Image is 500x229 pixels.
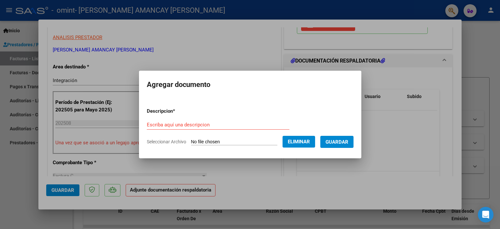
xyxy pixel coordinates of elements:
[147,107,209,115] p: Descripcion
[326,139,348,145] span: Guardar
[283,136,315,148] button: Eliminar
[320,136,354,148] button: Guardar
[147,139,186,144] span: Seleccionar Archivo
[478,207,493,222] div: Open Intercom Messenger
[147,79,354,91] h2: Agregar documento
[288,139,310,145] span: Eliminar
